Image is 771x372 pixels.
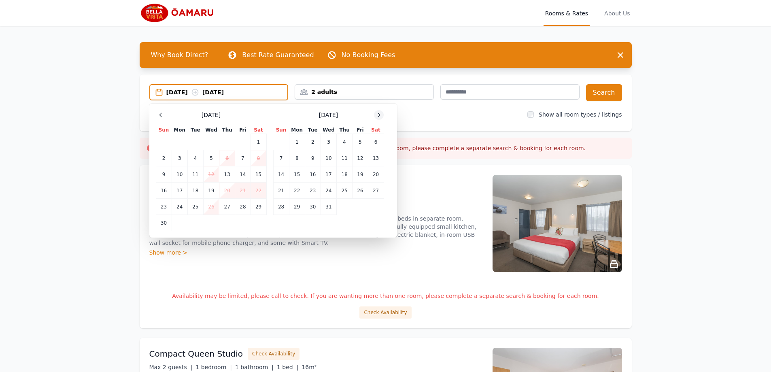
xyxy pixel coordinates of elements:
[235,166,251,183] td: 14
[172,166,187,183] td: 10
[368,150,384,166] td: 13
[195,364,232,370] span: 1 bedroom |
[172,150,187,166] td: 3
[203,150,219,166] td: 5
[187,150,203,166] td: 4
[172,126,187,134] th: Mon
[353,166,368,183] td: 19
[368,126,384,134] th: Sat
[251,126,266,134] th: Sat
[273,199,289,215] td: 28
[187,126,203,134] th: Tue
[305,150,321,166] td: 9
[321,183,336,199] td: 24
[156,199,172,215] td: 23
[353,183,368,199] td: 26
[273,166,289,183] td: 14
[305,183,321,199] td: 23
[203,199,219,215] td: 26
[321,199,336,215] td: 31
[305,199,321,215] td: 30
[305,134,321,150] td: 2
[219,126,235,134] th: Thu
[302,364,316,370] span: 16m²
[353,150,368,166] td: 12
[321,134,336,150] td: 3
[305,126,321,134] th: Tue
[321,150,336,166] td: 10
[321,126,336,134] th: Wed
[353,126,368,134] th: Fri
[144,47,215,63] span: Why Book Direct?
[251,134,266,150] td: 1
[539,111,622,118] label: Show all room types / listings
[187,183,203,199] td: 18
[202,111,221,119] span: [DATE]
[251,183,266,199] td: 22
[172,199,187,215] td: 24
[251,199,266,215] td: 29
[273,183,289,199] td: 21
[359,306,411,319] button: Check Availability
[337,166,353,183] td: 18
[289,199,305,215] td: 29
[166,88,288,96] div: [DATE] [DATE]
[235,150,251,166] td: 7
[289,126,305,134] th: Mon
[149,292,622,300] p: Availability may be limited, please call to check. If you are wanting more than one room, please ...
[187,199,203,215] td: 25
[242,50,314,60] p: Best Rate Guaranteed
[251,166,266,183] td: 15
[337,150,353,166] td: 11
[235,126,251,134] th: Fri
[219,166,235,183] td: 13
[219,150,235,166] td: 6
[149,249,483,257] div: Show more >
[342,50,395,60] p: No Booking Fees
[203,183,219,199] td: 19
[235,183,251,199] td: 21
[203,166,219,183] td: 12
[289,134,305,150] td: 1
[251,150,266,166] td: 8
[219,183,235,199] td: 20
[149,364,193,370] span: Max 2 guests |
[156,215,172,231] td: 30
[248,348,299,360] button: Check Availability
[289,150,305,166] td: 8
[368,166,384,183] td: 20
[149,348,243,359] h3: Compact Queen Studio
[368,183,384,199] td: 27
[586,84,622,101] button: Search
[277,364,298,370] span: 1 bed |
[295,88,433,96] div: 2 adults
[172,183,187,199] td: 17
[305,166,321,183] td: 16
[368,134,384,150] td: 6
[273,150,289,166] td: 7
[203,126,219,134] th: Wed
[156,166,172,183] td: 9
[353,134,368,150] td: 5
[156,183,172,199] td: 16
[289,183,305,199] td: 22
[337,126,353,134] th: Thu
[187,166,203,183] td: 11
[273,126,289,134] th: Sun
[319,111,338,119] span: [DATE]
[156,150,172,166] td: 2
[156,126,172,134] th: Sun
[321,166,336,183] td: 17
[235,364,274,370] span: 1 bathroom |
[337,134,353,150] td: 4
[289,166,305,183] td: 15
[140,3,218,23] img: Bella Vista Oamaru
[337,183,353,199] td: 25
[219,199,235,215] td: 27
[235,199,251,215] td: 28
